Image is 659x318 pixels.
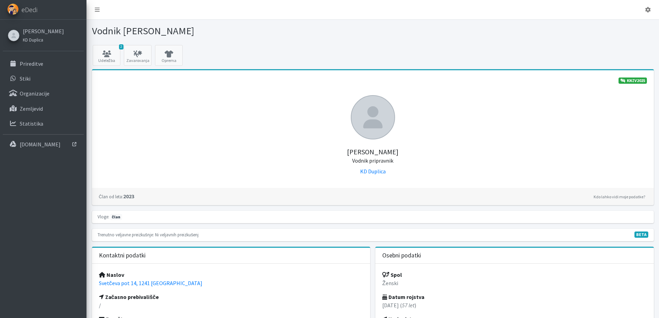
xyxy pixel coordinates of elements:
a: Kdo lahko vidi moje podatke? [592,193,647,201]
a: KD Duplica [23,35,64,44]
p: Statistika [20,120,43,127]
h5: [PERSON_NAME] [99,139,647,164]
strong: 2023 [99,193,134,200]
small: Vodnik pripravnik [352,157,393,164]
strong: Datum rojstva [382,293,424,300]
a: Prireditve [3,57,84,71]
p: Ženski [382,279,647,287]
span: V fazi razvoja [634,231,648,238]
h3: Osebni podatki [382,252,421,259]
p: Stiki [20,75,30,82]
small: Član od leta: [99,194,123,199]
span: 2 [119,44,123,49]
p: Zemljevid [20,105,43,112]
a: [PERSON_NAME] [23,27,64,35]
a: Zemljevid [3,102,84,116]
em: 57 let [402,302,414,309]
span: član [110,214,122,220]
a: Zavarovanja [124,45,152,66]
p: Prireditve [20,60,43,67]
a: [DOMAIN_NAME] [3,137,84,151]
a: Svetčeva pot 14, 1241 [GEOGRAPHIC_DATA] [99,280,202,287]
h1: Vodnik [PERSON_NAME] [92,25,370,37]
small: Vloge: [98,214,109,219]
small: Trenutno veljavne preizkušnje: [98,232,154,237]
a: Oprema [155,45,183,66]
img: eDedi [7,3,19,15]
small: Ni veljavnih preizkušenj [155,232,199,237]
span: eDedi [21,4,37,15]
p: [DOMAIN_NAME] [20,141,61,148]
a: Statistika [3,117,84,130]
p: [DATE] ( ) [382,301,647,309]
a: Organizacije [3,87,84,100]
a: KD Duplica [360,168,386,175]
p: / [99,301,364,309]
a: Stiki [3,72,84,85]
h3: Kontaktni podatki [99,252,146,259]
strong: Spol [382,271,402,278]
a: 2 Udeležba [93,45,120,66]
small: KD Duplica [23,37,43,43]
strong: Začasno prebivališče [99,293,159,300]
p: Organizacije [20,90,49,97]
strong: Naslov [99,271,124,278]
a: KNZV2025 [619,78,647,84]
